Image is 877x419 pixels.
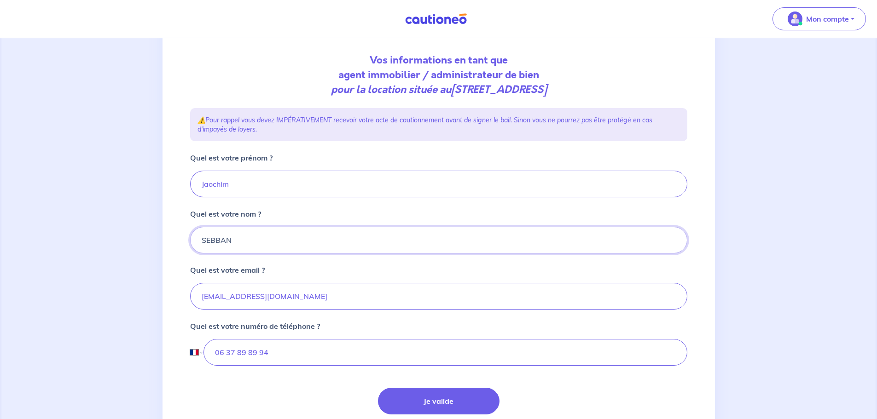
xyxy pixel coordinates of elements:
[197,116,652,133] em: Pour rappel vous devez IMPÉRATIVEMENT recevoir votre acte de cautionnement avant de signer le bai...
[203,339,687,366] input: 06 90 67 45 34
[401,13,470,25] img: Cautioneo
[772,7,866,30] button: illu_account_valid_menu.svgMon compte
[190,208,261,219] p: Quel est votre nom ?
[806,13,849,24] p: Mon compte
[378,388,499,414] button: Je valide
[788,11,802,26] img: illu_account_valid_menu.svg
[190,321,320,332] p: Quel est votre numéro de téléphone ?
[190,227,687,253] input: Duteuil
[190,171,687,197] input: Daniel
[190,264,265,276] p: Quel est votre email ?
[451,82,546,97] strong: [STREET_ADDRESS]
[197,115,680,134] p: ⚠️
[190,152,273,163] p: Quel est votre prénom ?
[331,82,546,97] em: pour la location située au
[190,283,687,310] input: email.placeholder
[190,53,687,97] p: Vos informations en tant que agent immobilier / administrateur de bien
